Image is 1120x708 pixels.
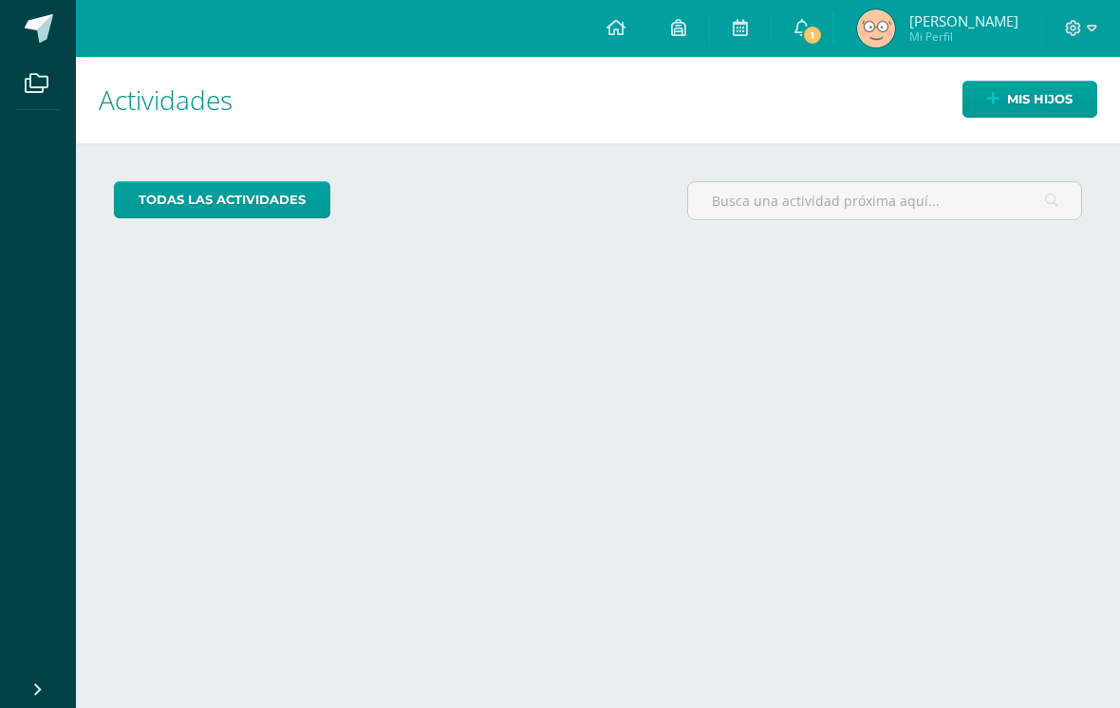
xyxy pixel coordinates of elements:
input: Busca una actividad próxima aquí... [688,182,1081,219]
img: 537b21eac08d256d3d8b771db7e5ca6f.png [857,9,895,47]
span: [PERSON_NAME] [909,11,1018,30]
h1: Actividades [99,57,1097,143]
a: Mis hijos [962,81,1097,118]
span: Mis hijos [1007,82,1073,117]
a: todas las Actividades [114,181,330,218]
span: Mi Perfil [909,28,1018,45]
span: 1 [802,25,823,46]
